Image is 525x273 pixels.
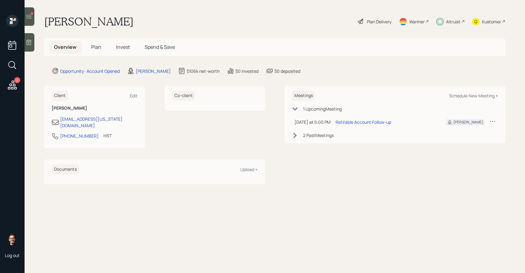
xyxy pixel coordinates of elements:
h6: Client [52,91,68,101]
img: sami-boghos-headshot.png [6,233,18,245]
div: 2 [14,77,20,83]
div: [PERSON_NAME] [453,119,483,125]
h6: [PERSON_NAME] [52,106,138,111]
div: 1 Upcoming Meeting [303,106,342,112]
div: 2 Past Meeting s [303,132,334,138]
div: Edit [130,93,138,99]
div: Schedule New Meeting + [449,93,498,99]
h6: Co-client [172,91,195,101]
div: [EMAIL_ADDRESS][US_STATE][DOMAIN_NAME] [60,116,138,129]
span: Spend & Save [145,44,175,50]
div: [DATE] at 5:00 PM [294,119,331,125]
span: Invest [116,44,130,50]
div: Kustomer [482,18,501,25]
div: Retirable Account Follow-up [336,119,391,125]
div: Opportunity · Account Opened [60,68,120,74]
div: [PHONE_NUMBER] [60,133,99,139]
div: Upload + [240,166,258,172]
span: Plan [91,44,101,50]
h6: Documents [52,164,79,174]
div: $106k net-worth [187,68,220,74]
div: Plan Delivery [367,18,391,25]
div: Log out [5,252,20,258]
span: Overview [54,44,76,50]
h6: Meetings [292,91,315,101]
div: $0 invested [235,68,259,74]
div: Altruist [446,18,461,25]
div: Warmer [409,18,425,25]
div: [PERSON_NAME] [136,68,171,74]
div: HST [103,132,112,139]
div: $0 deposited [274,68,300,74]
h1: [PERSON_NAME] [44,15,134,28]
